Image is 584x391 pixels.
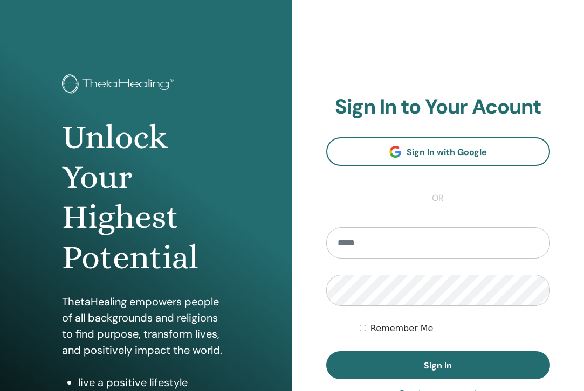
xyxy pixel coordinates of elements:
[326,351,551,379] button: Sign In
[427,192,449,205] span: or
[78,374,230,390] li: live a positive lifestyle
[360,322,550,335] div: Keep me authenticated indefinitely or until I manually logout
[326,95,551,120] h2: Sign In to Your Acount
[326,137,551,166] a: Sign In with Google
[62,294,230,358] p: ThetaHealing empowers people of all backgrounds and religions to find purpose, transform lives, a...
[407,146,487,158] span: Sign In with Google
[62,117,230,278] h1: Unlock Your Highest Potential
[370,322,434,335] label: Remember Me
[424,360,452,371] span: Sign In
